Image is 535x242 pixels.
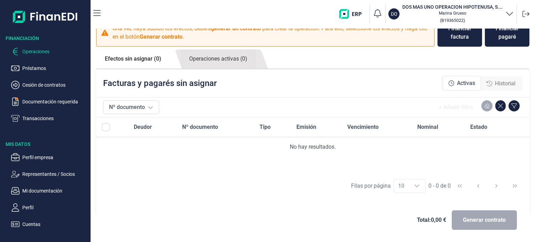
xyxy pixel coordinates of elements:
p: Cuentas [22,220,88,228]
span: Nominal [417,123,438,131]
button: Transacciones [11,114,88,123]
p: Cesión de contratos [22,81,88,89]
p: Facturas y pagarés sin asignar [103,78,217,89]
p: Representantes / Socios [22,170,88,178]
button: First Page [451,178,468,194]
p: Perfil empresa [22,153,88,162]
a: Efectos sin asignar (0) [96,49,170,68]
span: Deudor [134,123,152,131]
p: Marina Grueso [402,10,503,16]
p: Transacciones [22,114,88,123]
span: Historial [495,79,515,88]
span: Nº documento [182,123,218,131]
button: Previous Page [470,178,487,194]
p: Préstamos [22,64,88,72]
a: Operaciones activas (0) [180,49,256,69]
span: Vencimiento [347,123,379,131]
button: Préstamos [11,64,88,72]
span: 0 - 0 de 0 [428,183,451,189]
button: Operaciones [11,47,88,56]
img: erp [339,9,367,19]
b: generar un contrato [211,25,261,32]
p: DO [391,10,397,17]
div: Historial [481,77,521,91]
button: Cesión de contratos [11,81,88,89]
p: Mi documentación [22,187,88,195]
p: Documentación requerida [22,97,88,106]
button: Perfil [11,203,88,212]
p: Operaciones [22,47,88,56]
div: Activas [443,76,481,91]
div: Filas por página [351,182,391,190]
button: Mi documentación [11,187,88,195]
button: Financiar factura [437,19,482,47]
button: Last Page [506,178,523,194]
span: Activas [457,79,475,87]
button: DODOS MAS UNO OPERACION HIPOTENUSA, S.L.Marina Grueso(B19365022) [388,3,514,24]
span: Tipo [259,123,271,131]
button: Representantes / Socios [11,170,88,178]
span: Total: 0,00 € [417,216,446,224]
div: No hay resultados. [102,143,524,151]
button: Nº documento [103,100,159,114]
b: Generar contrato [140,33,183,40]
span: Estado [470,123,487,131]
small: Copiar cif [440,18,465,23]
button: Perfil empresa [11,153,88,162]
div: Choose [409,179,425,193]
button: Next Page [488,178,505,194]
div: Financiar factura [443,24,476,41]
span: Emisión [296,123,316,131]
button: Cuentas [11,220,88,228]
button: Financiar pagaré [485,19,529,47]
img: Logo de aplicación [13,6,78,28]
button: Documentación requerida [11,97,88,106]
div: All items unselected [102,123,110,131]
h3: DOS MAS UNO OPERACION HIPOTENUSA, S.L. [402,3,503,10]
div: Financiar pagaré [490,24,524,41]
p: Una vez haya subido los efectos, deberá para crear la operación. Para ello, seleccione los efecto... [113,24,430,41]
p: Perfil [22,203,88,212]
